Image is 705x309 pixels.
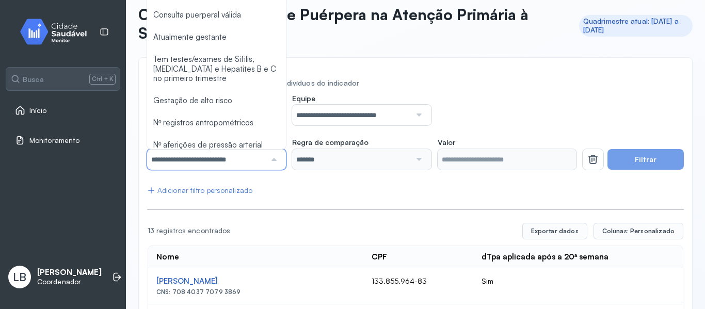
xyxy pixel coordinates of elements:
[156,277,355,286] div: [PERSON_NAME]
[147,90,286,112] li: Gestação de alto risco
[482,252,609,262] div: dTpa aplicada após a 20ª semana
[147,48,286,90] li: Tem testes/exames de Sifilis, [MEDICAL_DATA] e Hepatites B e C no primeiro trimestre
[37,268,102,278] p: [PERSON_NAME]
[147,112,286,134] li: Nº registros antropométricos
[594,223,683,239] button: Colunas: Personalizado
[37,278,102,286] p: Coordenador
[156,252,179,262] div: Nome
[147,186,252,195] div: Adicionar filtro personalizado
[372,252,387,262] div: CPF
[522,223,587,239] button: Exportar dados
[363,268,473,304] td: 133.855.964-83
[147,26,286,48] li: Atualmente gestante
[147,4,286,26] li: Consulta puerperal válida
[147,79,684,88] div: Visualize e acompanhe a evolução dos indivíduos do indicador
[148,226,514,235] div: 13 registros encontrados
[15,105,111,116] a: Início
[89,74,116,84] span: Ctrl + K
[602,227,675,235] span: Colunas: Personalizado
[29,106,47,115] span: Início
[292,94,315,103] span: Equipe
[13,270,26,284] span: LB
[583,17,688,35] div: Quadrimestre atual: [DATE] a [DATE]
[156,288,355,296] div: CNS: 708 4037 7079 3869
[138,5,571,43] p: Cuidado à Gestante e Puérpera na Atenção Primária à Saúde (APS)
[438,138,455,147] span: Valor
[23,75,44,84] span: Busca
[11,17,104,47] img: monitor.svg
[15,135,111,145] a: Monitoramento
[607,149,684,170] button: Filtrar
[292,138,368,147] span: Regra de comparação
[29,136,79,145] span: Monitoramento
[473,268,683,304] td: Sim
[147,134,286,156] li: Nº aferições de pressão arterial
